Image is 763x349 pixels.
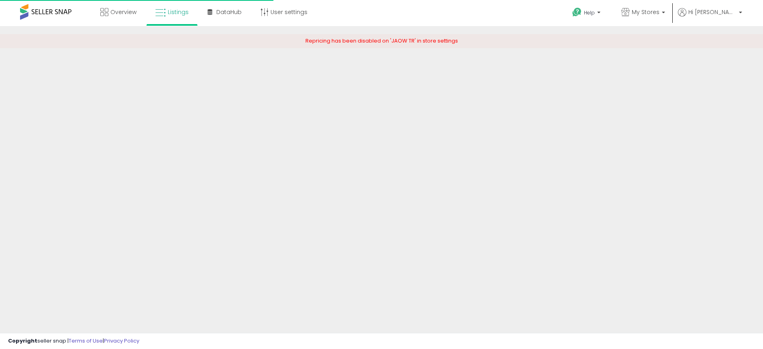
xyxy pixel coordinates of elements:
[632,8,659,16] span: My Stores
[69,337,103,345] a: Terms of Use
[305,37,458,45] span: Repricing has been disabled on 'JAOW TR' in store settings
[8,337,139,345] div: seller snap | |
[104,337,139,345] a: Privacy Policy
[584,9,595,16] span: Help
[168,8,189,16] span: Listings
[678,8,742,26] a: Hi [PERSON_NAME]
[572,7,582,17] i: Get Help
[8,337,37,345] strong: Copyright
[110,8,136,16] span: Overview
[566,1,608,26] a: Help
[216,8,242,16] span: DataHub
[688,8,737,16] span: Hi [PERSON_NAME]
